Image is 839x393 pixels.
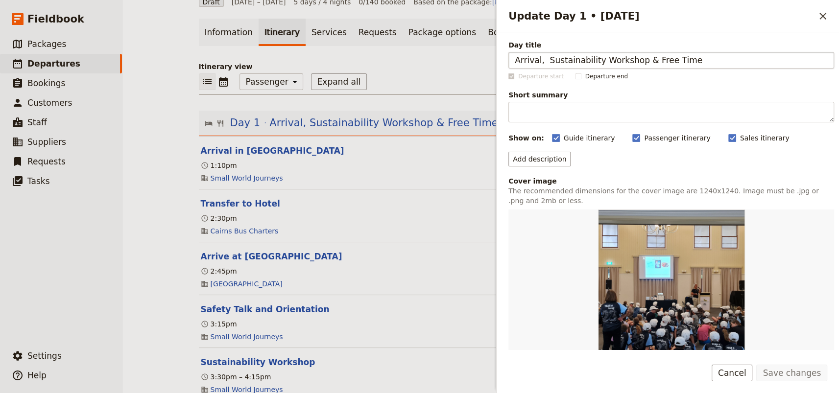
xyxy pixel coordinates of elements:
span: Departure start [518,72,564,80]
span: Staff [27,117,47,127]
a: Information [199,19,259,46]
div: 3:30pm – 4:15pm [201,372,271,382]
button: Edit this itinerary item [201,198,280,209]
span: Requests [27,157,66,166]
a: Small World Journeys [211,332,283,342]
span: Settings [27,351,62,361]
span: Tasks [27,176,50,186]
p: Itinerary view [199,62,763,71]
button: List view [199,73,216,90]
span: Customers [27,98,72,108]
a: Small World Journeys [211,173,283,183]
button: Close drawer [815,8,831,24]
span: Day 1 [230,116,261,130]
span: Bookings [27,78,65,88]
div: Cover image [508,176,834,186]
button: Calendar view [216,73,232,90]
span: Passenger itinerary [644,133,710,143]
div: 1:10pm [201,161,237,170]
a: Requests [353,19,403,46]
button: Edit this itinerary item [201,251,342,262]
a: [GEOGRAPHIC_DATA] [211,279,283,289]
span: Help [27,370,47,380]
p: The recommended dimensions for the cover image are 1240x1240. Image must be .jpg or .png and 2mb ... [508,186,834,206]
span: Departures [27,59,80,69]
div: 3:15pm [201,319,237,329]
span: Departure end [585,72,628,80]
a: Services [306,19,353,46]
button: Edit this itinerary item [201,303,330,315]
a: Cairns Bus Charters [211,226,279,236]
input: Day title [508,52,834,69]
button: Add description [508,152,571,166]
span: Arrival, Sustainability Workshop & Free Time [269,116,498,130]
img: https://d33jgr8dhgav85.cloudfront.net/638dda354696e2626e419d95/673488f9db17268fcbed4865?Expires=1... [598,209,745,356]
span: Guide itinerary [564,133,615,143]
a: Itinerary [259,19,306,46]
button: Save changes [756,365,827,381]
a: Package options [403,19,482,46]
div: 2:45pm [201,266,237,276]
span: Day title [508,40,834,50]
a: Bookings [482,19,531,46]
div: Show on: [508,133,544,143]
span: Sales itinerary [740,133,790,143]
button: Expand all [311,73,367,90]
span: Fieldbook [27,12,84,26]
h2: Update Day 1 • [DATE] [508,9,815,23]
div: 2:30pm [201,213,237,223]
span: Suppliers [27,137,66,147]
button: Edit day information [205,116,556,130]
button: Edit this itinerary item [201,145,344,157]
textarea: Short summary [508,102,834,122]
span: Packages [27,39,66,49]
button: Cancel [712,365,753,381]
span: Short summary [508,90,834,100]
button: Edit this itinerary item [201,356,315,368]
